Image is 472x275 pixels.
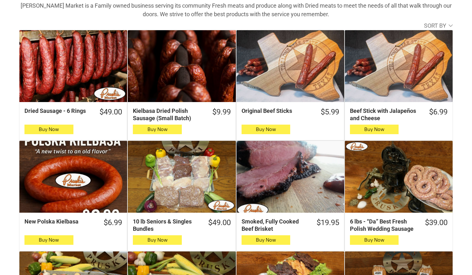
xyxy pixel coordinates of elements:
a: 10 lb Seniors &amp; Singles Bundles [128,141,236,213]
a: New Polska Kielbasa [19,141,127,213]
a: 6 lbs - “Da” Best Fresh Polish Wedding Sausage [345,141,453,213]
a: $6.99New Polska Kielbasa [19,218,127,228]
span: Buy Now [256,237,276,243]
a: Original Beef Sticks [236,30,344,102]
span: Buy Now [39,237,59,243]
div: 6 lbs - “Da” Best Fresh Polish Wedding Sausage [350,218,415,233]
a: $19.95Smoked, Fully Cooked Beef Brisket [236,218,344,233]
div: $6.99 [429,107,448,117]
button: Buy Now [350,235,399,245]
div: New Polska Kielbasa [24,218,94,225]
a: $49.0010 lb Seniors & Singles Bundles [128,218,236,233]
span: Buy Now [364,237,384,243]
a: $49.00Dried Sausage - 6 Rings [19,107,127,117]
div: Dried Sausage - 6 Rings [24,107,90,114]
button: Buy Now [133,125,182,134]
a: $9.99Kielbasa Dried Polish Sausage (Small Batch) [128,107,236,122]
div: $6.99 [104,218,122,228]
button: Buy Now [242,235,291,245]
div: Original Beef Sticks [242,107,311,114]
button: Buy Now [24,235,73,245]
a: Kielbasa Dried Polish Sausage (Small Batch) [128,30,236,102]
span: Buy Now [364,126,384,132]
div: Smoked, Fully Cooked Beef Brisket [242,218,307,233]
div: Kielbasa Dried Polish Sausage (Small Batch) [133,107,202,122]
div: $19.95 [317,218,339,228]
strong: [PERSON_NAME] Market is a Family owned business serving its community Fresh meats and produce alo... [21,2,452,17]
div: Beef Stick with Jalapeños and Cheese [350,107,420,122]
a: Smoked, Fully Cooked Beef Brisket [236,141,344,213]
div: $49.00 [99,107,122,117]
div: $39.00 [425,218,448,228]
button: Buy Now [242,125,291,134]
div: $9.99 [212,107,231,117]
a: $6.99Beef Stick with Jalapeños and Cheese [345,107,453,122]
span: Buy Now [147,126,168,132]
a: Dried Sausage - 6 Rings [19,30,127,102]
div: $49.00 [208,218,231,228]
span: Buy Now [147,237,168,243]
a: Beef Stick with Jalapeños and Cheese [345,30,453,102]
span: Buy Now [256,126,276,132]
a: $5.99Original Beef Sticks [236,107,344,117]
div: $5.99 [321,107,339,117]
button: Buy Now [133,235,182,245]
button: Buy Now [350,125,399,134]
button: Buy Now [24,125,73,134]
span: Buy Now [39,126,59,132]
a: $39.006 lbs - “Da” Best Fresh Polish Wedding Sausage [345,218,453,233]
div: 10 lb Seniors & Singles Bundles [133,218,198,233]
